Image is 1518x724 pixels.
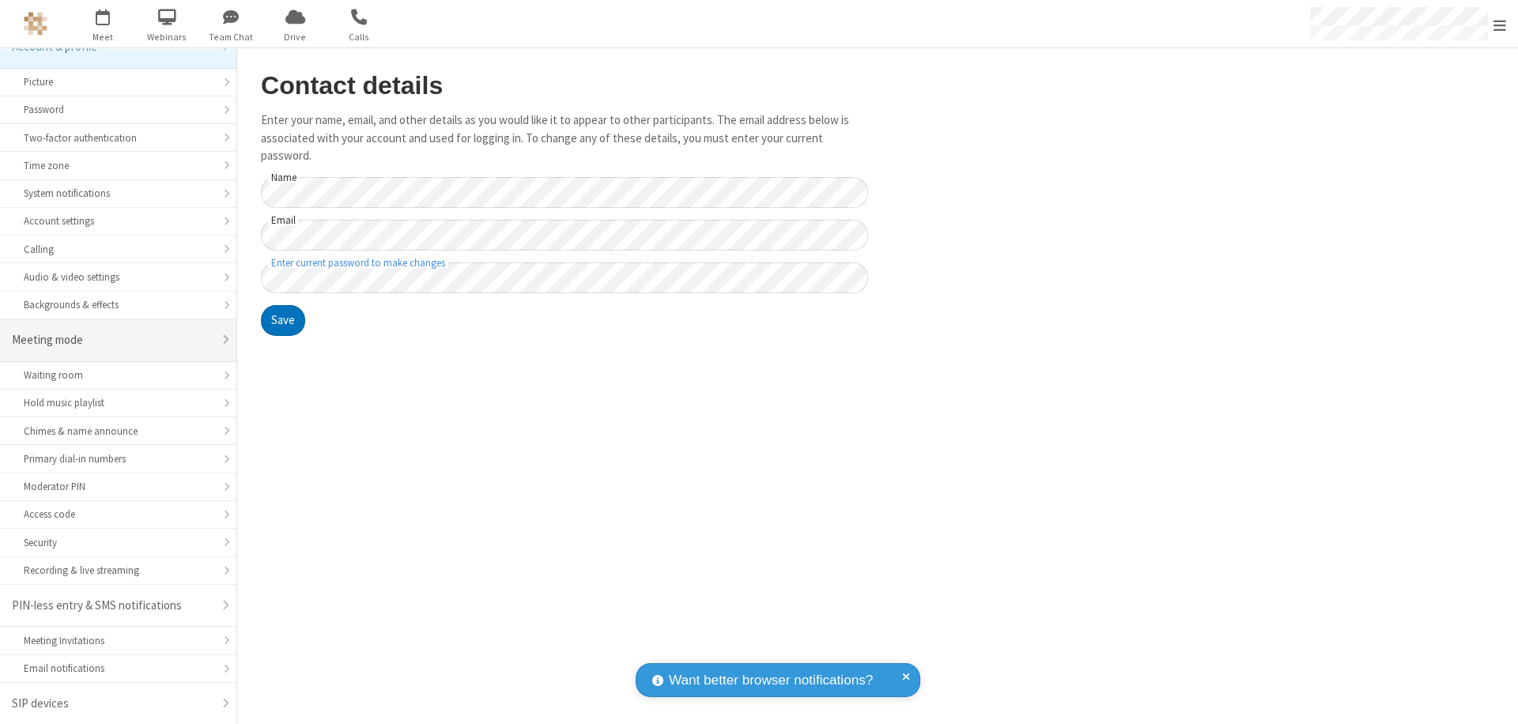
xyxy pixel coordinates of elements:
[12,331,213,349] div: Meeting mode
[330,30,389,44] span: Calls
[24,535,213,550] div: Security
[261,305,305,337] button: Save
[24,297,213,312] div: Backgrounds & effects
[24,633,213,648] div: Meeting Invitations
[24,74,213,89] div: Picture
[24,479,213,494] div: Moderator PIN
[24,158,213,173] div: Time zone
[261,177,868,208] input: Name
[24,424,213,439] div: Chimes & name announce
[138,30,197,44] span: Webinars
[261,111,868,165] p: Enter your name, email, and other details as you would like it to appear to other participants. T...
[266,30,325,44] span: Drive
[24,12,47,36] img: QA Selenium DO NOT DELETE OR CHANGE
[24,270,213,285] div: Audio & video settings
[74,30,133,44] span: Meet
[261,220,868,251] input: Email
[12,597,213,615] div: PIN-less entry & SMS notifications
[24,368,213,383] div: Waiting room
[12,695,213,713] div: SIP devices
[24,563,213,578] div: Recording & live streaming
[1478,683,1506,713] iframe: Chat
[24,507,213,522] div: Access code
[24,130,213,145] div: Two-factor authentication
[202,30,261,44] span: Team Chat
[24,395,213,410] div: Hold music playlist
[24,242,213,257] div: Calling
[24,186,213,201] div: System notifications
[24,213,213,228] div: Account settings
[261,262,868,293] input: Enter current password to make changes
[24,102,213,117] div: Password
[24,661,213,676] div: Email notifications
[669,670,873,691] span: Want better browser notifications?
[261,72,868,100] h2: Contact details
[24,451,213,466] div: Primary dial-in numbers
